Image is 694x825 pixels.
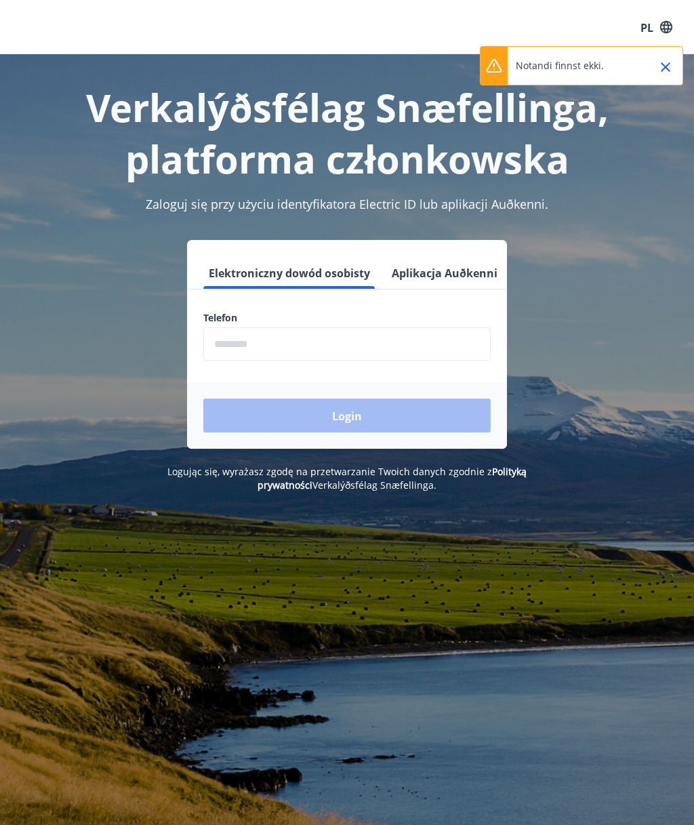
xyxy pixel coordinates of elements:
[86,81,609,184] font: Verkalýðsfélag Snæfellinga, platforma członkowska
[640,20,653,35] font: PL
[634,14,678,40] button: PL
[203,311,237,324] font: Telefon
[167,465,492,478] font: Logując się, wyrażasz zgodę na przetwarzanie Twoich danych zgodnie z
[209,266,370,281] font: Elektroniczny dowód osobisty
[654,56,677,79] button: Zamknąć
[516,59,604,72] font: Notandi finnst ekki.
[392,266,497,281] font: Aplikacja Auðkenni
[146,196,548,212] font: Zaloguj się przy użyciu identyfikatora Electric ID lub aplikacji Auðkenni.
[312,479,436,491] font: Verkalýðsfélag Snæfellinga.
[258,465,527,491] a: Polityką prywatności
